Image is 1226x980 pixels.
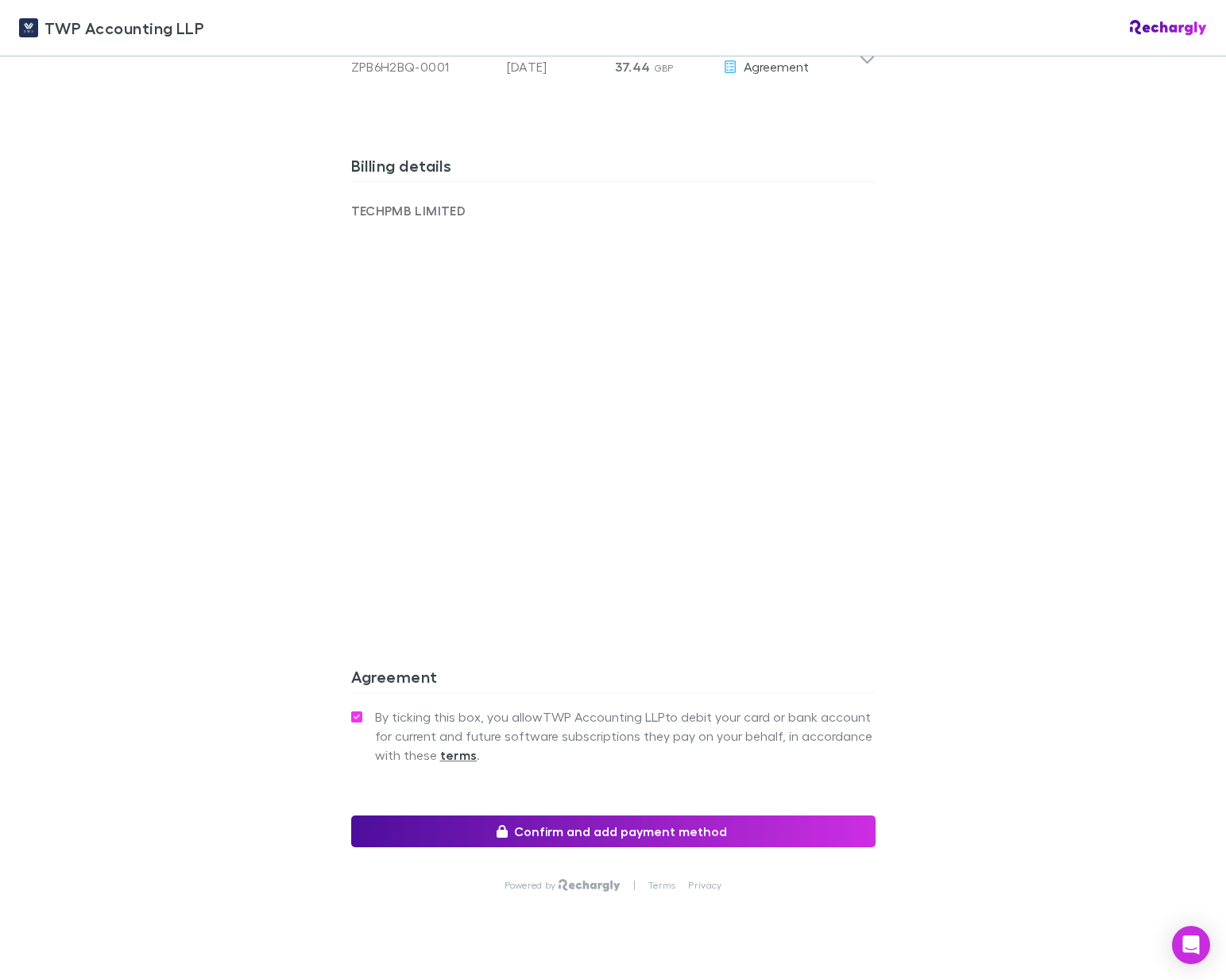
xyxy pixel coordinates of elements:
[633,879,636,892] p: |
[688,879,721,892] a: Privacy
[351,201,613,220] p: TECHPMB LIMITED
[1172,926,1210,964] div: Open Intercom Messenger
[351,815,876,847] button: Confirm and add payment method
[648,879,675,892] a: Terms
[507,57,602,76] p: [DATE]
[375,707,876,765] span: By ticking this box, you allow TWP Accounting LLP to debit your card or bank account for current ...
[338,29,888,92] div: Invoice NumberZPB6H2BQ-0001Invoice Date[DATE]Amount Due37.44 GBPStatusAgreement
[744,59,809,74] span: Agreement
[19,18,38,37] img: TWP Accounting LLP's Logo
[44,16,204,40] span: TWP Accounting LLP
[440,747,478,763] strong: terms
[351,57,494,76] div: ZPB6H2BQ-0001
[654,62,674,74] span: GBP
[559,879,620,892] img: Rechargly Logo
[505,879,559,892] p: Powered by
[1130,20,1207,36] img: Rechargly Logo
[351,156,876,181] h3: Billing details
[615,59,651,75] span: 37.44
[351,667,876,692] h3: Agreement
[348,230,879,594] iframe: Secure address input frame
